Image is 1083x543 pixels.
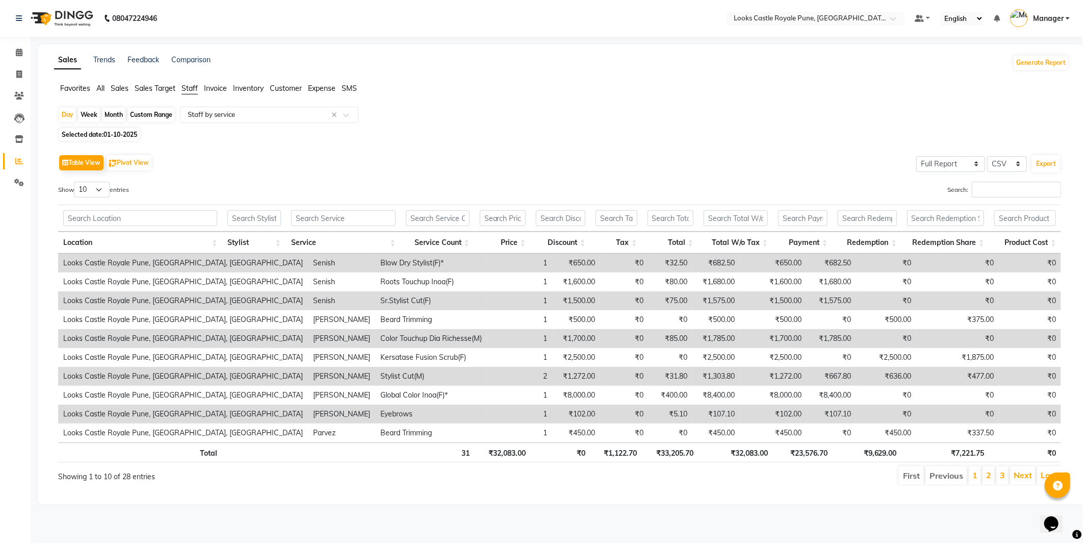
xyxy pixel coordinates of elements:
td: Senish [308,291,375,310]
td: ₹375.00 [917,310,999,329]
input: Search Payment [778,210,828,226]
td: Looks Castle Royale Pune, [GEOGRAPHIC_DATA], [GEOGRAPHIC_DATA] [58,273,308,291]
td: ₹1,272.00 [740,367,807,386]
th: ₹0 [989,442,1061,462]
td: ₹0 [999,348,1061,367]
td: ₹32.50 [649,254,692,273]
td: Kersatase Fusion Scrub(F) [375,348,487,367]
td: [PERSON_NAME] [308,405,375,424]
input: Search Location [63,210,217,226]
div: Day [59,108,76,122]
td: ₹0 [856,254,917,273]
input: Search: [972,182,1061,198]
td: ₹0 [600,424,649,442]
td: Beard Trimming [375,310,487,329]
td: ₹0 [600,291,649,310]
span: Clear all [331,110,340,120]
a: 3 [1000,470,1005,480]
td: 2 [487,367,553,386]
span: 01-10-2025 [104,131,137,138]
th: Price: activate to sort column ascending [475,232,531,254]
td: ₹1,700.00 [740,329,807,348]
td: ₹337.50 [917,424,999,442]
td: ₹1,575.00 [807,291,856,310]
td: ₹1,303.80 [692,367,740,386]
button: Generate Report [1014,56,1068,70]
td: [PERSON_NAME] [308,367,375,386]
th: Service Count: activate to sort column ascending [401,232,475,254]
td: 1 [487,424,553,442]
span: Selected date: [59,128,140,141]
td: ₹0 [856,291,917,310]
td: ₹8,400.00 [692,386,740,405]
td: ₹636.00 [856,367,917,386]
span: Invoice [204,84,227,93]
td: ₹0 [600,310,649,329]
td: ₹1,272.00 [553,367,601,386]
td: ₹0 [999,310,1061,329]
td: ₹5.10 [649,405,692,424]
th: Stylist: activate to sort column ascending [222,232,286,254]
td: ₹682.50 [692,254,740,273]
th: ₹33,205.70 [642,442,699,462]
td: ₹0 [856,405,917,424]
td: Looks Castle Royale Pune, [GEOGRAPHIC_DATA], [GEOGRAPHIC_DATA] [58,424,308,442]
td: Looks Castle Royale Pune, [GEOGRAPHIC_DATA], [GEOGRAPHIC_DATA] [58,386,308,405]
td: 1 [487,386,553,405]
th: 31 [401,442,475,462]
td: ₹450.00 [553,424,601,442]
td: Looks Castle Royale Pune, [GEOGRAPHIC_DATA], [GEOGRAPHIC_DATA] [58,291,308,310]
span: Manager [1033,13,1064,24]
td: ₹0 [917,291,999,310]
td: 1 [487,405,553,424]
td: ₹667.80 [807,367,856,386]
td: ₹0 [807,310,856,329]
td: ₹2,500.00 [692,348,740,367]
td: ₹0 [856,329,917,348]
th: Payment: activate to sort column ascending [773,232,833,254]
td: ₹500.00 [740,310,807,329]
th: Total W/o Tax: activate to sort column ascending [699,232,773,254]
td: ₹0 [600,405,649,424]
th: Total: activate to sort column ascending [642,232,699,254]
span: Staff [182,84,198,93]
iframe: chat widget [1040,502,1073,533]
td: ₹1,680.00 [807,273,856,291]
td: ₹0 [600,367,649,386]
td: ₹107.10 [692,405,740,424]
td: ₹0 [649,348,692,367]
td: ₹1,700.00 [553,329,601,348]
td: ₹1,500.00 [553,291,601,310]
td: ₹1,680.00 [692,273,740,291]
td: ₹2,500.00 [856,348,917,367]
td: ₹0 [999,329,1061,348]
td: 1 [487,273,553,291]
span: Expense [308,84,336,93]
td: ₹0 [600,329,649,348]
td: ₹0 [600,348,649,367]
td: Looks Castle Royale Pune, [GEOGRAPHIC_DATA], [GEOGRAPHIC_DATA] [58,329,308,348]
td: ₹1,500.00 [740,291,807,310]
td: Parvez [308,424,375,442]
td: ₹0 [999,273,1061,291]
td: ₹0 [807,348,856,367]
td: ₹0 [999,405,1061,424]
td: ₹0 [856,386,917,405]
td: ₹0 [649,424,692,442]
td: Roots Touchup Inoa(F) [375,273,487,291]
a: 2 [986,470,991,480]
td: Stylist Cut(M) [375,367,487,386]
td: [PERSON_NAME] [308,348,375,367]
td: ₹0 [999,367,1061,386]
a: Trends [93,55,115,64]
div: Week [78,108,100,122]
input: Search Service [291,210,396,226]
input: Search Redemption Share [907,210,985,226]
td: Color Touchup Dia Richesse(M) [375,329,487,348]
td: Sr.Stylist Cut(F) [375,291,487,310]
th: ₹23,576.70 [773,442,833,462]
span: Inventory [233,84,264,93]
td: ₹8,400.00 [807,386,856,405]
td: Senish [308,254,375,273]
td: Looks Castle Royale Pune, [GEOGRAPHIC_DATA], [GEOGRAPHIC_DATA] [58,348,308,367]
